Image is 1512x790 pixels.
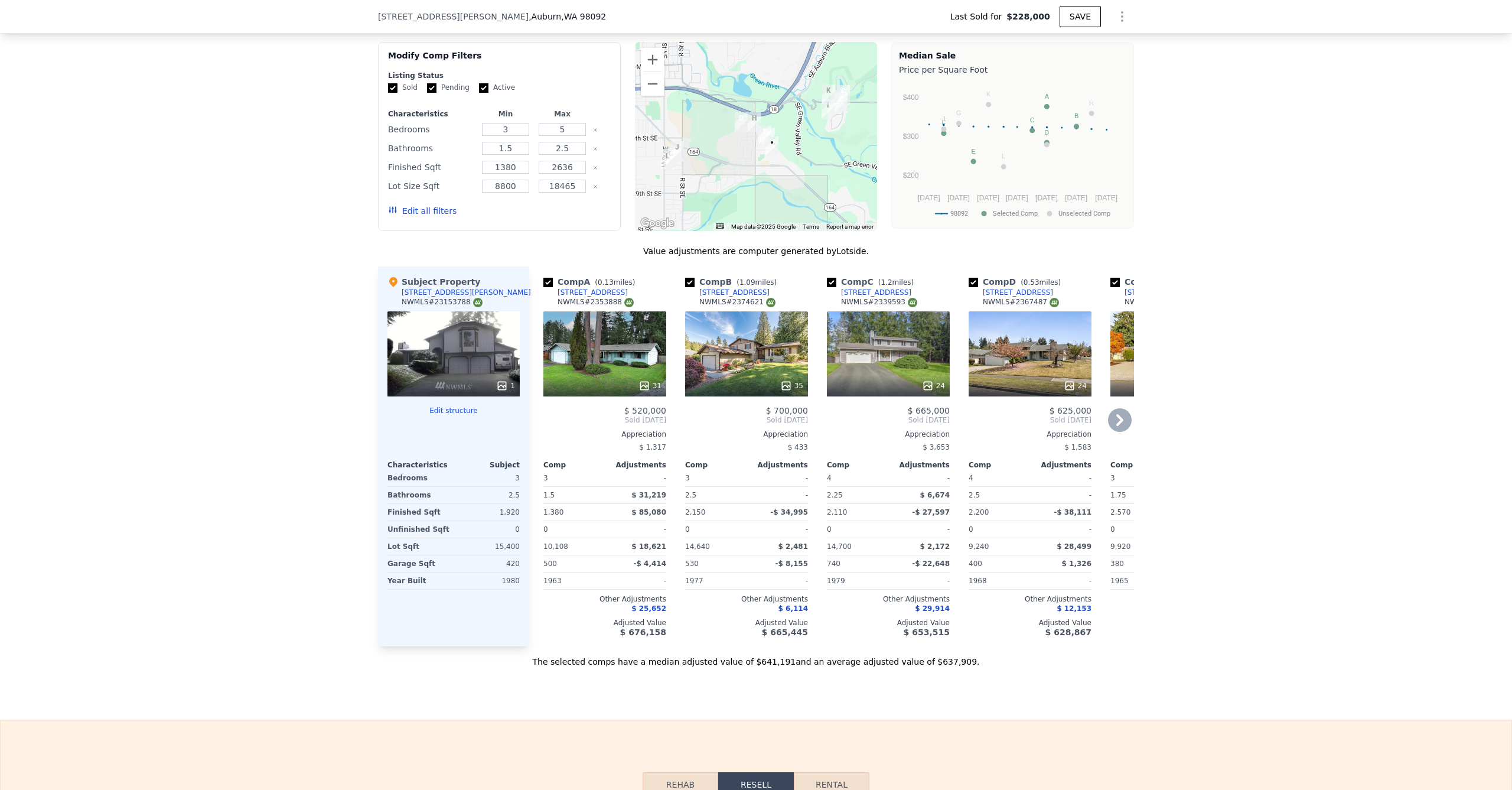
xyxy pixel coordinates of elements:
[841,288,911,297] div: [STREET_ADDRESS]
[1046,131,1048,138] text: I
[1006,194,1028,202] text: [DATE]
[748,112,761,132] div: 1420 Ginkgo St SE
[920,491,950,499] span: $ 6,674
[766,298,775,307] img: NWMLS Logo
[685,487,744,503] div: 2.5
[661,150,674,170] div: 1235 24th St SE
[456,504,520,521] div: 1,920
[903,132,919,141] text: $300
[387,487,451,503] div: Bathrooms
[473,298,483,307] img: NWMLS Logo
[605,460,666,470] div: Adjustments
[780,380,803,392] div: 35
[1035,194,1058,202] text: [DATE]
[827,460,888,470] div: Comp
[456,538,520,555] div: 15,400
[1110,525,1115,534] span: 0
[543,618,666,628] div: Adjusted Value
[827,560,840,568] span: 740
[1050,406,1091,415] span: $ 625,000
[732,278,781,287] span: ( miles)
[1110,573,1169,589] div: 1965
[770,508,808,516] span: -$ 34,995
[1024,278,1039,287] span: 0.53
[977,194,999,202] text: [DATE]
[969,594,1091,604] div: Other Adjustments
[986,90,991,97] text: K
[631,604,666,613] span: $ 25,652
[827,618,950,628] div: Adjusted Value
[456,555,520,572] div: 420
[454,460,520,470] div: Subject
[891,521,950,538] div: -
[593,165,598,170] button: Clear
[899,78,1126,226] svg: A chart.
[641,72,664,96] button: Zoom out
[388,178,475,194] div: Lot Size Sqft
[971,148,975,155] text: E
[950,210,968,217] text: 98092
[387,406,520,415] button: Edit structure
[983,297,1059,307] div: NWMLS # 2367487
[1110,276,1206,288] div: Comp E
[388,140,475,157] div: Bathrooms
[1016,278,1065,287] span: ( miles)
[947,194,970,202] text: [DATE]
[479,83,488,93] input: Active
[685,618,808,628] div: Adjusted Value
[1110,5,1134,28] button: Show Options
[543,525,548,534] span: 0
[920,542,950,551] span: $ 2,172
[664,148,677,168] div: 1330 23rd St SE
[891,470,950,486] div: -
[778,542,808,551] span: $ 2,481
[543,573,602,589] div: 1963
[543,415,666,425] span: Sold [DATE]
[899,61,1126,78] div: Price per Square Foot
[827,508,847,516] span: 2,110
[1110,487,1169,503] div: 1.75
[1074,112,1078,119] text: B
[529,11,606,22] span: , Auburn
[456,470,520,486] div: 3
[1065,194,1087,202] text: [DATE]
[827,430,950,439] div: Appreciation
[388,121,475,138] div: Bedrooms
[402,288,531,297] div: [STREET_ADDRESS][PERSON_NAME]
[739,278,755,287] span: 1.09
[827,525,832,534] span: 0
[835,93,848,113] div: 33721 135th Ave SE
[593,184,598,189] button: Clear
[593,147,598,151] button: Clear
[950,11,1007,22] span: Last Sold for
[923,443,950,451] span: $ 3,653
[1089,99,1094,106] text: H
[543,560,557,568] span: 500
[387,470,451,486] div: Bedrooms
[1125,297,1201,307] div: NWMLS # 2308889
[1110,460,1172,470] div: Comp
[387,521,451,538] div: Unfinished Sqft
[631,508,666,516] span: $ 85,080
[388,109,475,119] div: Characteristics
[1030,116,1035,123] text: C
[402,297,483,307] div: NWMLS # 23153788
[778,604,808,613] span: $ 6,114
[908,406,950,415] span: $ 665,000
[915,604,950,613] span: $ 29,914
[1032,521,1091,538] div: -
[749,487,808,503] div: -
[480,109,532,119] div: Min
[969,542,989,551] span: 9,240
[1110,560,1124,568] span: 380
[1060,6,1101,27] button: SAVE
[903,171,919,180] text: $200
[826,223,874,230] a: Report a map error
[1110,542,1130,551] span: 9,920
[762,628,808,637] span: $ 665,445
[822,99,835,119] div: 13205 SE 339th St
[685,430,808,439] div: Appreciation
[888,460,950,470] div: Adjustments
[561,12,606,21] span: , WA 98092
[1002,152,1005,160] text: L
